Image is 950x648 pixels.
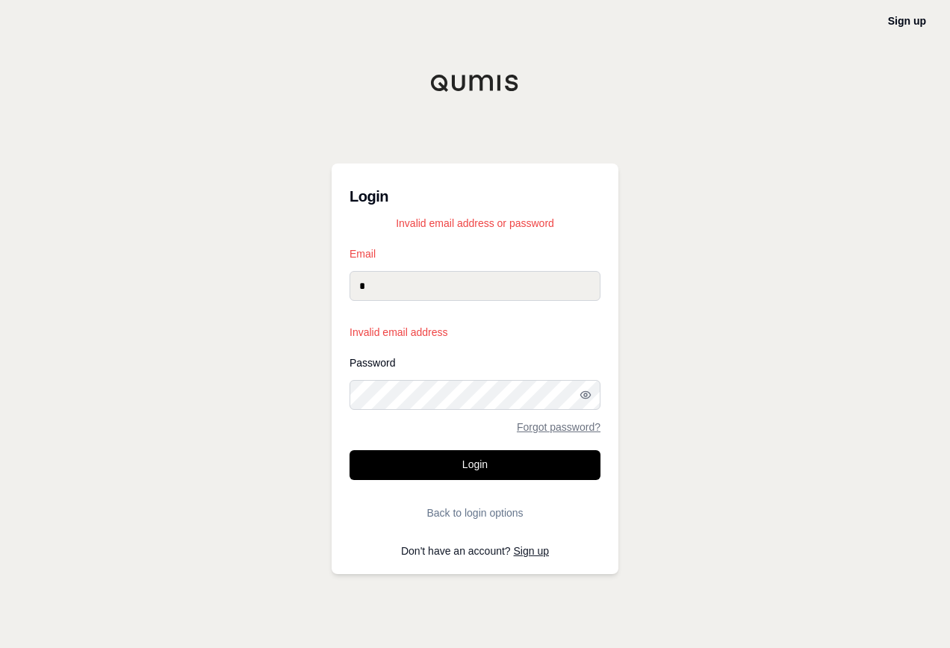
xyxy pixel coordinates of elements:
a: Sign up [514,545,549,557]
h3: Login [350,181,600,211]
a: Sign up [888,15,926,27]
img: Qumis [430,74,520,92]
p: Invalid email address [350,325,600,340]
button: Login [350,450,600,480]
label: Password [350,358,600,368]
label: Email [350,249,600,259]
button: Back to login options [350,498,600,528]
p: Invalid email address or password [350,216,600,231]
p: Don't have an account? [350,546,600,556]
a: Forgot password? [517,422,600,432]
